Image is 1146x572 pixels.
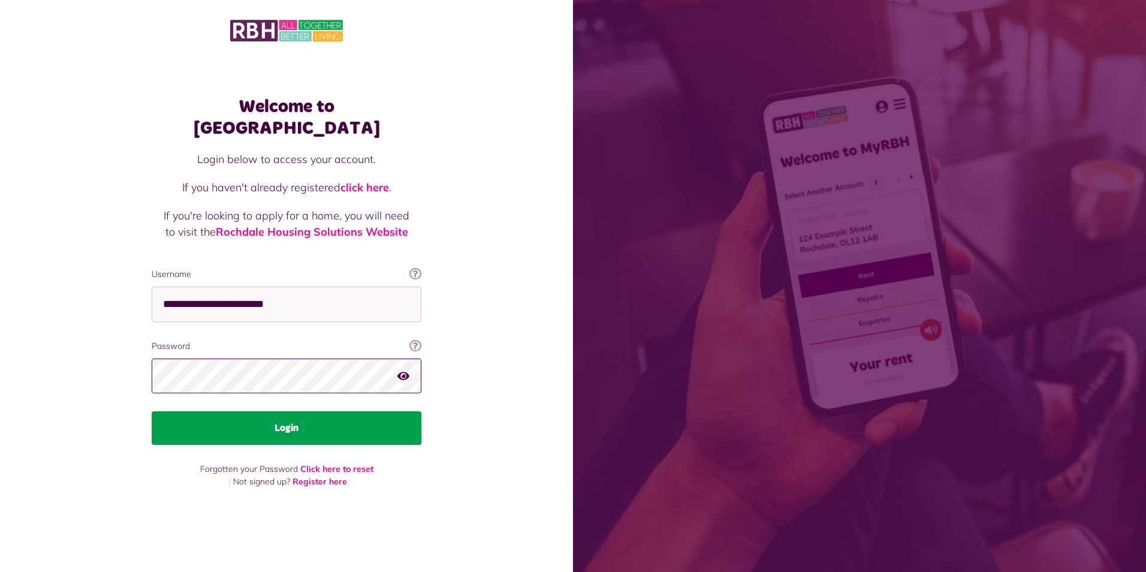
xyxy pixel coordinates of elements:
a: Register here [292,476,347,487]
img: MyRBH [230,18,343,43]
p: If you haven't already registered . [164,179,409,195]
p: Login below to access your account. [164,151,409,167]
button: Login [152,411,421,445]
a: Click here to reset [300,463,373,474]
a: Rochdale Housing Solutions Website [216,225,408,239]
p: If you're looking to apply for a home, you will need to visit the [164,207,409,240]
label: Password [152,340,421,353]
h1: Welcome to [GEOGRAPHIC_DATA] [152,96,421,139]
a: click here [340,180,389,194]
span: Not signed up? [233,476,290,487]
span: Forgotten your Password [200,463,298,474]
label: Username [152,268,421,281]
